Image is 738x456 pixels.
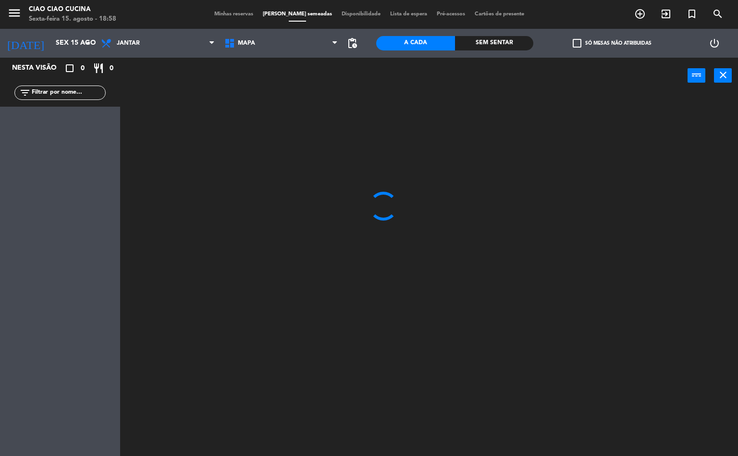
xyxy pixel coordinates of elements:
i: close [717,69,729,81]
i: exit_to_app [660,8,672,20]
label: Só mesas não atribuidas [573,39,652,48]
span: check_box_outline_blank [573,39,581,48]
button: close [714,68,732,83]
i: filter_list [19,87,31,99]
button: power_input [688,68,705,83]
i: power_input [691,69,702,81]
i: restaurant [93,62,104,74]
span: Jantar [117,40,140,47]
div: Nesta visão [5,62,69,74]
span: Lista de espera [385,12,432,17]
div: Ciao Ciao Cucina [29,5,116,14]
span: 0 [81,63,85,74]
i: turned_in_not [686,8,698,20]
i: add_circle_outline [634,8,646,20]
i: menu [7,6,22,20]
i: search [712,8,724,20]
span: MAPA [238,40,255,47]
div: A cada [376,36,455,50]
span: 0 [110,63,113,74]
input: Filtrar por nome... [31,87,105,98]
span: Pré-acessos [432,12,470,17]
div: Sem sentar [455,36,534,50]
i: crop_square [64,62,75,74]
span: Disponibilidade [337,12,385,17]
span: [PERSON_NAME] semeadas [258,12,337,17]
span: Cartões de presente [470,12,529,17]
span: pending_actions [346,37,358,49]
span: Minhas reservas [209,12,258,17]
i: power_settings_new [709,37,720,49]
i: arrow_drop_down [82,37,94,49]
div: Sexta-feira 15. agosto - 18:58 [29,14,116,24]
button: menu [7,6,22,24]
